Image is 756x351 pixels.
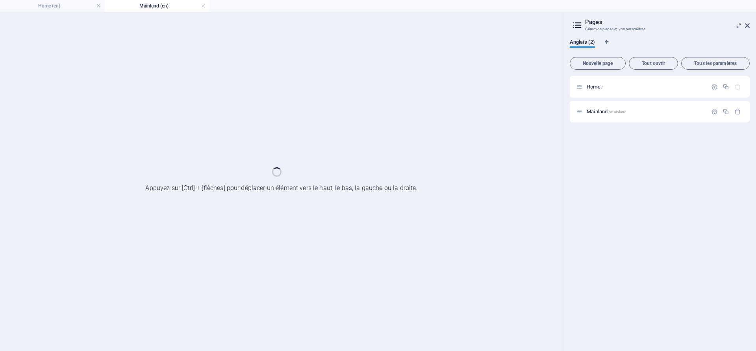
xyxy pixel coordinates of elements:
[711,83,718,90] div: Paramètres
[587,84,603,90] span: Cliquez pour ouvrir la page.
[570,39,750,54] div: Onglets langues
[711,108,718,115] div: Paramètres
[681,57,750,70] button: Tous les paramètres
[570,37,595,48] span: Anglais (2)
[584,109,707,114] div: Mainland/mainland
[685,61,746,66] span: Tous les paramètres
[608,110,626,114] span: /mainland
[585,18,750,26] h2: Pages
[585,26,734,33] h3: Gérer vos pages et vos paramètres
[734,108,741,115] div: Supprimer
[629,57,678,70] button: Tout ouvrir
[723,83,729,90] div: Dupliquer
[105,2,209,10] h4: Mainland (en)
[601,85,603,89] span: /
[587,109,626,115] span: Cliquez pour ouvrir la page.
[584,84,707,89] div: Home/
[570,57,626,70] button: Nouvelle page
[734,83,741,90] div: La page de départ ne peut pas être supprimée.
[723,108,729,115] div: Dupliquer
[573,61,622,66] span: Nouvelle page
[632,61,674,66] span: Tout ouvrir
